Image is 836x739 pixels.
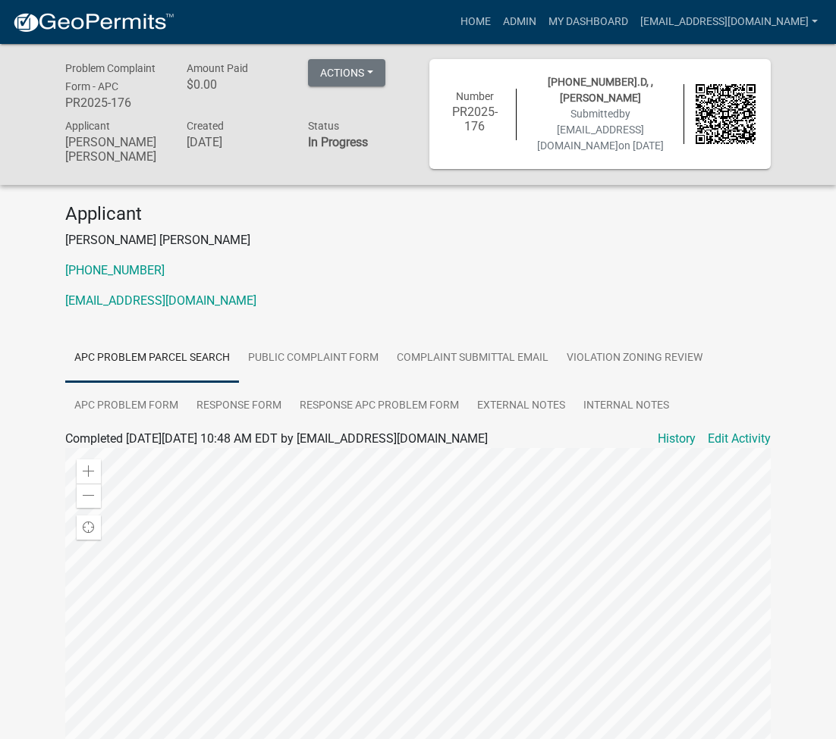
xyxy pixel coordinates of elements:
a: External Notes [468,382,574,431]
span: by [EMAIL_ADDRESS][DOMAIN_NAME] [537,108,644,152]
a: RESPONSE FORM [187,382,291,431]
a: [EMAIL_ADDRESS][DOMAIN_NAME] [65,293,256,308]
h6: [DATE] [187,135,285,149]
span: Number [456,90,494,102]
div: Zoom out [77,484,101,508]
span: Status [308,120,339,132]
h4: Applicant [65,203,771,225]
span: Amount Paid [187,62,248,74]
a: [EMAIL_ADDRESS][DOMAIN_NAME] [634,8,824,36]
span: Created [187,120,224,132]
img: QR code [696,84,756,144]
a: Public Complaint Form [239,334,388,383]
span: Problem Complaint Form - APC [65,62,156,92]
h6: PR2025-176 [65,96,164,110]
a: Admin [497,8,542,36]
a: Complaint Submittal Email [388,334,558,383]
span: [PHONE_NUMBER].D, , [PERSON_NAME] [548,76,653,104]
a: History [658,430,696,448]
a: [PHONE_NUMBER] [65,263,165,277]
h6: [PERSON_NAME] [PERSON_NAME] [65,135,164,164]
h6: $0.00 [187,77,285,92]
a: APC Problem Parcel search [65,334,239,383]
span: Submitted on [DATE] [537,108,664,152]
button: Actions [308,59,385,86]
a: Violation Zoning Review [558,334,712,383]
a: Response APC Problem Form [291,382,468,431]
p: [PERSON_NAME] [PERSON_NAME] [65,231,771,249]
div: Zoom in [77,459,101,484]
a: APC Problem Form [65,382,187,431]
a: My Dashboard [542,8,634,36]
h6: PR2025-176 [445,105,504,133]
span: Completed [DATE][DATE] 10:48 AM EDT by [EMAIL_ADDRESS][DOMAIN_NAME] [65,431,488,446]
strong: In Progress [308,135,368,149]
a: Internal Notes [574,382,678,431]
a: Edit Activity [708,430,771,448]
span: Applicant [65,120,110,132]
a: Home [454,8,497,36]
div: Find my location [77,515,101,540]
